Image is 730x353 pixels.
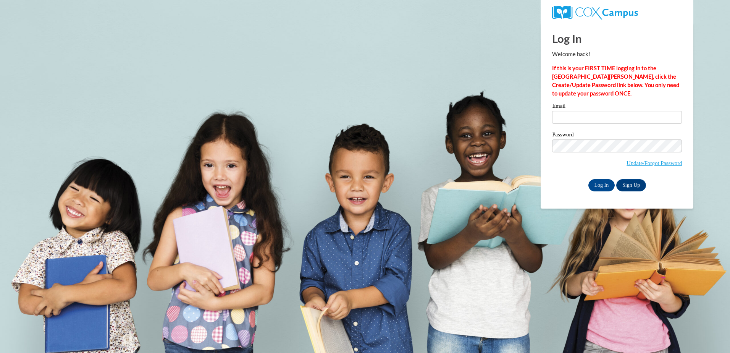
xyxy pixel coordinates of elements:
strong: If this is your FIRST TIME logging in to the [GEOGRAPHIC_DATA][PERSON_NAME], click the Create/Upd... [552,65,679,97]
label: Email [552,103,682,111]
p: Welcome back! [552,50,682,58]
label: Password [552,132,682,139]
h1: Log In [552,31,682,46]
input: Log In [588,179,615,191]
a: COX Campus [552,6,682,19]
a: Update/Forgot Password [627,160,682,166]
img: COX Campus [552,6,638,19]
a: Sign Up [616,179,646,191]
